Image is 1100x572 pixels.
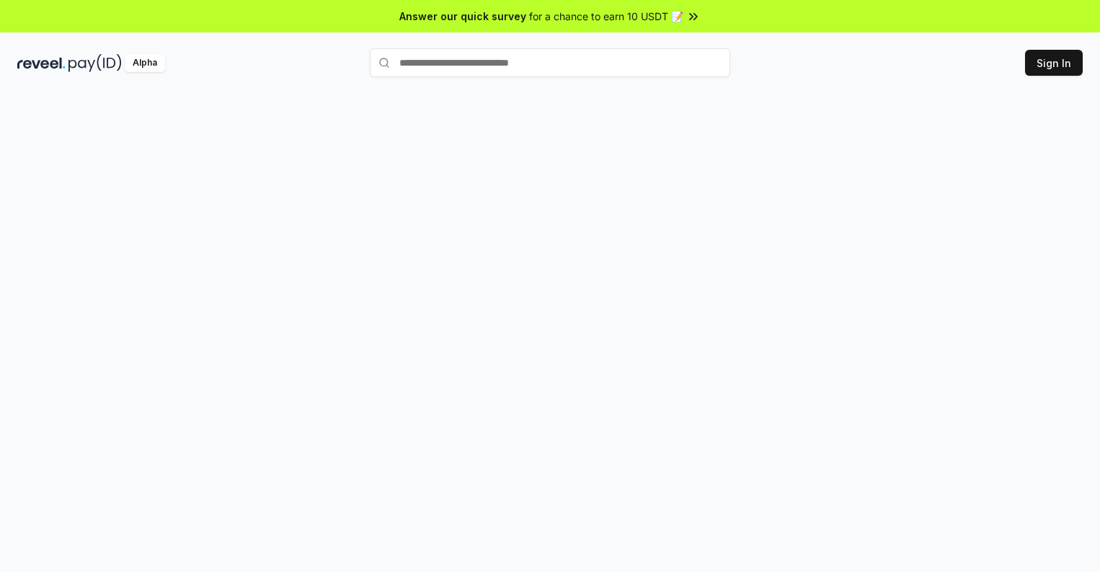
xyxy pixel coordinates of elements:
[399,9,526,24] span: Answer our quick survey
[125,54,165,72] div: Alpha
[68,54,122,72] img: pay_id
[529,9,683,24] span: for a chance to earn 10 USDT 📝
[17,54,66,72] img: reveel_dark
[1025,50,1083,76] button: Sign In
